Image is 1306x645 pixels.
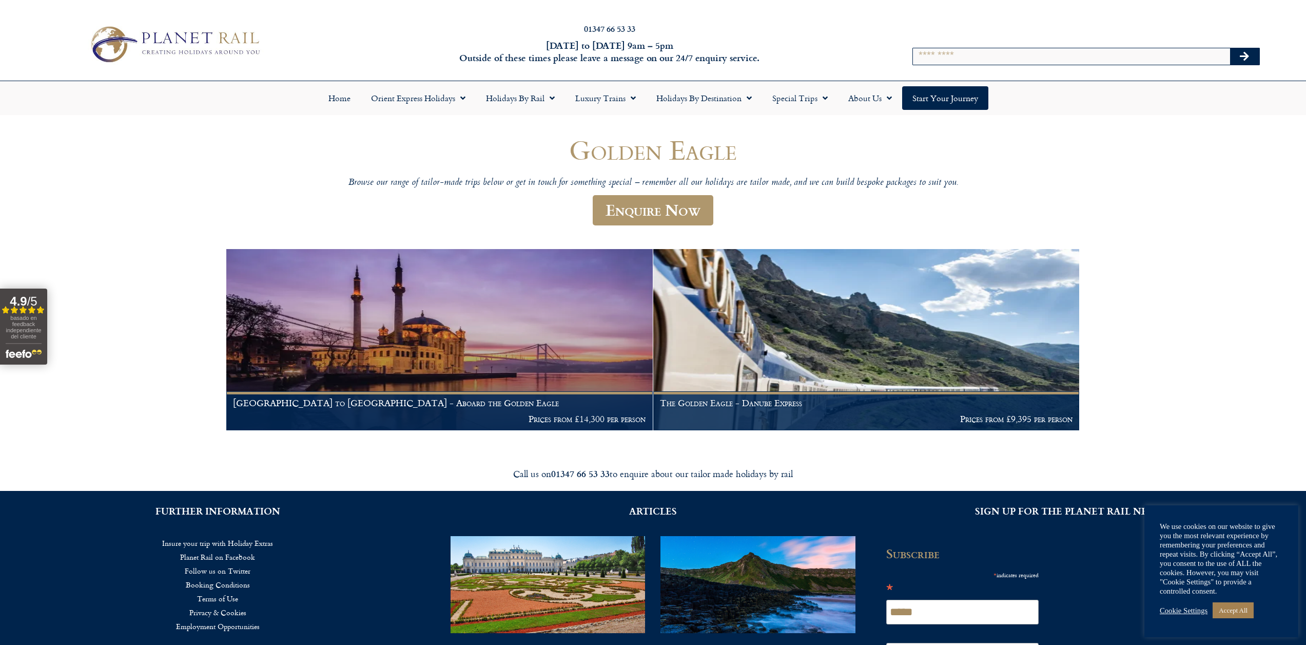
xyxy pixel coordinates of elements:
[1160,606,1207,615] a: Cookie Settings
[318,86,361,110] a: Home
[345,135,961,165] h1: Golden Eagle
[15,619,420,633] a: Employment Opportunities
[84,22,264,66] img: Planet Rail Train Holidays Logo
[1160,522,1283,596] div: We use cookies on our website to give you the most relevant experience by remembering your prefer...
[233,414,646,424] p: Prices from £14,300 per person
[902,86,988,110] a: Start your Journey
[886,546,1045,561] h2: Subscribe
[226,249,653,431] a: [GEOGRAPHIC_DATA] to [GEOGRAPHIC_DATA] - Aboard the Golden Eagle Prices from £14,300 per person
[886,506,1291,516] h2: SIGN UP FOR THE PLANET RAIL NEWSLETTER
[15,564,420,578] a: Follow us on Twitter
[451,506,855,516] h2: ARTICLES
[345,177,961,189] p: Browse our range of tailor-made trips below or get in touch for something special – remember all ...
[660,398,1073,408] h1: The Golden Eagle - Danube Express
[660,414,1073,424] p: Prices from £9,395 per person
[15,536,420,550] a: Insure your trip with Holiday Extras
[646,86,762,110] a: Holidays by Destination
[15,550,420,564] a: Planet Rail on Facebook
[361,86,476,110] a: Orient Express Holidays
[5,86,1301,110] nav: Menu
[15,605,420,619] a: Privacy & Cookies
[1230,48,1260,65] button: Search
[15,536,420,633] nav: Menu
[15,592,420,605] a: Terms of Use
[351,40,868,64] h6: [DATE] to [DATE] 9am – 5pm Outside of these times please leave a message on our 24/7 enquiry serv...
[593,195,713,225] a: Enquire Now
[233,398,646,408] h1: [GEOGRAPHIC_DATA] to [GEOGRAPHIC_DATA] - Aboard the Golden Eagle
[762,86,838,110] a: Special Trips
[366,468,941,480] div: Call us on to enquire about our tailor made holidays by rail
[15,506,420,516] h2: FURTHER INFORMATION
[551,467,610,480] strong: 01347 66 53 33
[15,578,420,592] a: Booking Conditions
[886,568,1039,581] div: indicates required
[838,86,902,110] a: About Us
[565,86,646,110] a: Luxury Trains
[653,249,1080,431] a: The Golden Eagle - Danube Express Prices from £9,395 per person
[584,23,635,34] a: 01347 66 53 33
[476,86,565,110] a: Holidays by Rail
[1213,602,1254,618] a: Accept All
